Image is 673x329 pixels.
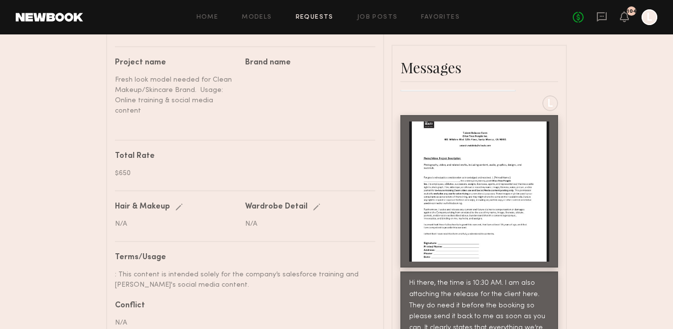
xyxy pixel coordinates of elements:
[196,14,219,21] a: Home
[115,152,368,160] div: Total Rate
[115,318,368,328] div: N/A
[296,14,334,21] a: Requests
[115,269,368,290] div: : This content is intended solely for the company’s salesforce training and [PERSON_NAME]'s socia...
[115,302,368,310] div: Conflict
[245,219,368,229] div: N/A
[115,75,238,116] div: Fresh look model needed for Clean Makeup/Skincare Brand. Usage: Online training & social media co...
[115,219,238,229] div: N/A
[642,9,657,25] a: L
[115,254,368,262] div: Terms/Usage
[357,14,398,21] a: Job Posts
[245,59,368,67] div: Brand name
[115,203,170,211] div: Hair & Makeup
[400,58,558,77] div: Messages
[115,168,368,179] div: $650
[421,14,460,21] a: Favorites
[245,203,308,211] div: Wardrobe Detail
[115,59,238,67] div: Project name
[627,9,637,14] div: 104
[242,14,272,21] a: Models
